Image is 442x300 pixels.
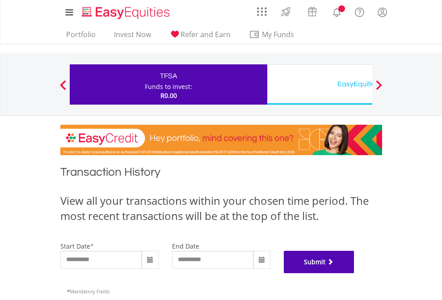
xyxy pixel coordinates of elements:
[60,193,382,224] div: View all your transactions within your chosen time period. The most recent transactions will be a...
[348,2,371,20] a: FAQ's and Support
[63,30,99,44] a: Portfolio
[75,70,262,82] div: TFSA
[78,2,173,20] a: Home page
[172,242,199,250] label: end date
[371,2,394,22] a: My Profile
[110,30,155,44] a: Invest Now
[251,2,273,17] a: AppsGrid
[278,4,293,19] img: thrive-v2.svg
[145,82,192,91] div: Funds to invest:
[80,5,173,20] img: EasyEquities_Logo.png
[160,91,177,100] span: R0.00
[284,251,354,273] button: Submit
[249,29,307,40] span: My Funds
[299,2,325,19] a: Vouchers
[166,30,234,44] a: Refer and Earn
[54,85,72,93] button: Previous
[60,164,382,184] h1: Transaction History
[370,85,388,93] button: Next
[305,4,320,19] img: vouchers-v2.svg
[60,125,382,155] img: EasyCredit Promotion Banner
[181,30,231,39] span: Refer and Earn
[60,242,90,250] label: start date
[67,288,110,295] span: Mandatory Fields
[257,7,267,17] img: grid-menu-icon.svg
[325,2,348,20] a: Notifications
